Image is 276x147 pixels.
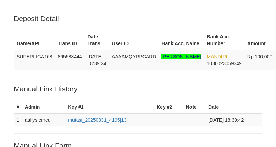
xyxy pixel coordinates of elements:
[159,30,204,50] th: Bank Acc. Name
[22,101,66,114] th: Admin
[55,30,85,50] th: Trans ID
[55,50,85,70] td: 865588444
[85,30,109,50] th: Date Trans.
[14,30,55,50] th: Game/API
[109,30,159,50] th: User ID
[88,54,107,66] span: [DATE] 18:39:24
[14,13,262,23] p: Deposit Detail
[68,117,126,123] a: mutasi_20250831_4195|13
[207,61,242,66] span: Copy 1080023059349 to clipboard
[14,50,55,70] td: SUPERLIGA168
[207,54,227,59] span: MANDIRI
[161,54,201,59] span: Nama rekening >18 huruf, harap diedit
[206,101,262,114] th: Date
[14,84,262,94] p: Manual Link History
[247,54,272,59] span: Rp 100,000
[245,30,276,50] th: Amount
[14,114,22,126] td: 1
[204,30,245,50] th: Bank Acc. Number
[112,54,156,59] span: AAAAMQYRPCARD
[154,101,183,114] th: Key #2
[65,101,154,114] th: Key #1
[206,114,262,126] td: [DATE] 18:39:42
[22,114,66,126] td: aaflysiemeu
[14,101,22,114] th: #
[183,101,206,114] th: Note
